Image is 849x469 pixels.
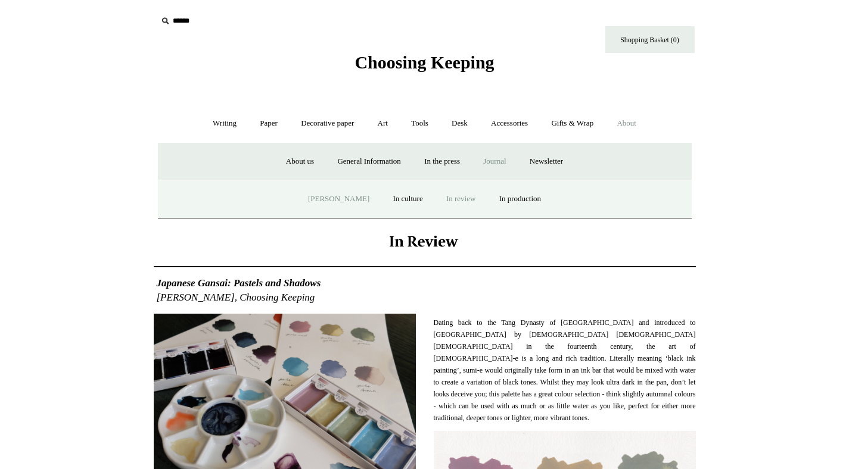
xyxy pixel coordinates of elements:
[441,108,478,139] a: Desk
[354,62,494,70] a: Choosing Keeping
[540,108,604,139] a: Gifts & Wrap
[605,26,695,53] a: Shopping Basket (0)
[434,317,696,424] span: Dating back to the Tang Dynasty of [GEOGRAPHIC_DATA] and introduced to [GEOGRAPHIC_DATA] by [DEMO...
[519,146,574,177] a: Newsletter
[489,183,552,215] a: In production
[326,146,411,177] a: General Information
[480,108,539,139] a: Accessories
[249,108,288,139] a: Paper
[606,108,647,139] a: About
[354,52,494,72] span: Choosing Keeping
[275,146,325,177] a: About us
[290,108,365,139] a: Decorative paper
[413,146,471,177] a: In the press
[382,183,434,215] a: In culture
[436,183,486,215] a: In review
[157,290,693,305] span: [PERSON_NAME], Choosing Keeping
[297,183,380,215] a: [PERSON_NAME]
[472,146,517,177] a: Journal
[400,108,439,139] a: Tools
[157,277,321,289] i: Japanese Gansai: Pastels and Shadows
[367,108,399,139] a: Art
[202,108,247,139] a: Writing
[306,227,544,258] img: pf-56a1cc1f--Choosing-Keeping-In-Review-Header09_1200x.jpg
